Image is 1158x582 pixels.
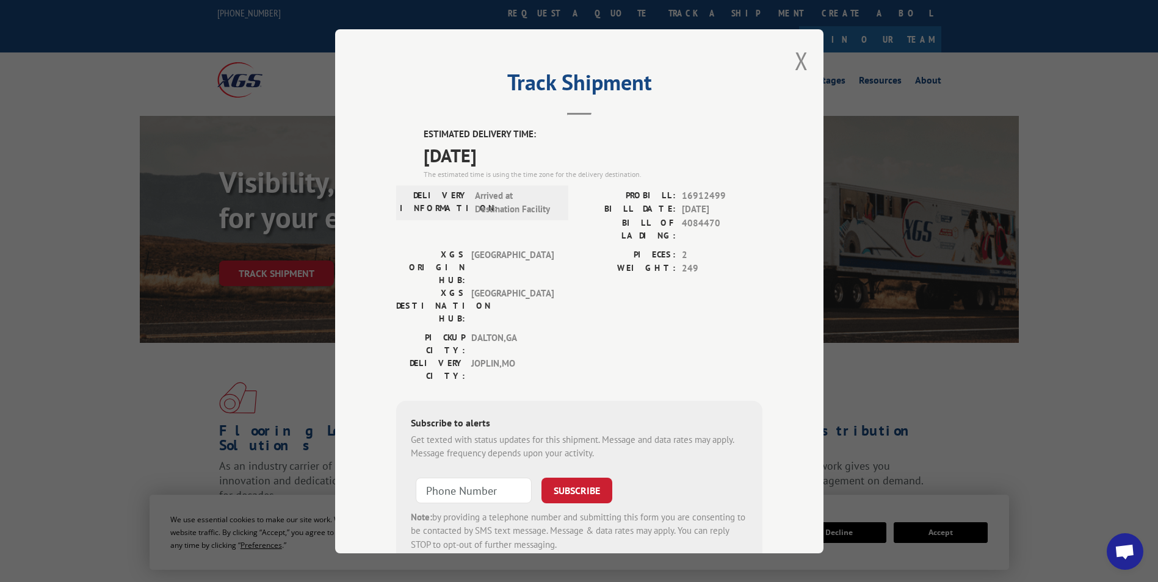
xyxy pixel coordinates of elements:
[579,216,676,242] label: BILL OF LADING:
[475,189,557,216] span: Arrived at Destination Facility
[396,356,465,382] label: DELIVERY CITY:
[1107,533,1143,570] div: Open chat
[411,415,748,433] div: Subscribe to alerts
[471,286,554,325] span: [GEOGRAPHIC_DATA]
[682,248,762,262] span: 2
[682,189,762,203] span: 16912499
[541,477,612,503] button: SUBSCRIBE
[579,203,676,217] label: BILL DATE:
[400,189,469,216] label: DELIVERY INFORMATION:
[416,477,532,503] input: Phone Number
[579,189,676,203] label: PROBILL:
[471,331,554,356] span: DALTON , GA
[424,128,762,142] label: ESTIMATED DELIVERY TIME:
[579,262,676,276] label: WEIGHT:
[396,286,465,325] label: XGS DESTINATION HUB:
[396,74,762,97] h2: Track Shipment
[411,510,748,551] div: by providing a telephone number and submitting this form you are consenting to be contacted by SM...
[579,248,676,262] label: PIECES:
[795,45,808,77] button: Close modal
[424,168,762,179] div: The estimated time is using the time zone for the delivery destination.
[424,141,762,168] span: [DATE]
[411,433,748,460] div: Get texted with status updates for this shipment. Message and data rates may apply. Message frequ...
[396,331,465,356] label: PICKUP CITY:
[682,216,762,242] span: 4084470
[682,262,762,276] span: 249
[411,511,432,522] strong: Note:
[471,356,554,382] span: JOPLIN , MO
[396,248,465,286] label: XGS ORIGIN HUB:
[471,248,554,286] span: [GEOGRAPHIC_DATA]
[682,203,762,217] span: [DATE]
